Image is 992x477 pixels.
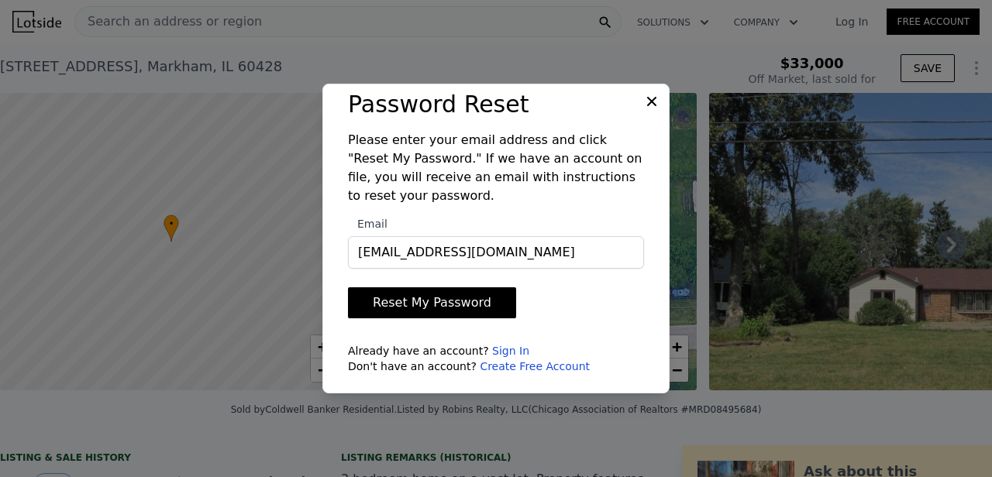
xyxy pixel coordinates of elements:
[348,236,644,269] input: Email
[348,287,516,318] button: Reset My Password
[348,343,644,374] div: Already have an account? Don't have an account?
[480,360,590,372] a: Create Free Account
[492,345,529,357] a: Sign In
[348,131,644,205] p: Please enter your email address and click "Reset My Password." If we have an account on file, you...
[348,218,387,230] span: Email
[348,91,644,118] h3: Password Reset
